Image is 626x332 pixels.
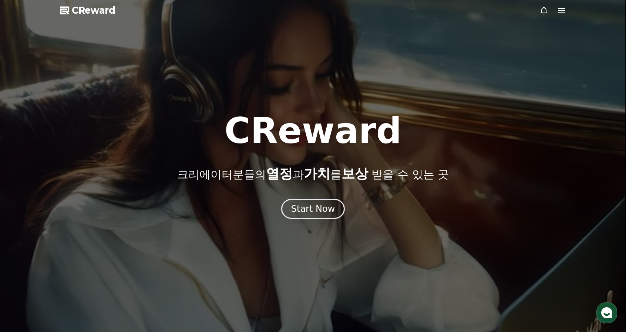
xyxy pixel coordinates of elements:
[72,4,115,16] span: CReward
[266,166,293,181] span: 열정
[2,234,49,253] a: 홈
[49,234,95,253] a: 대화
[177,166,449,181] p: 크리에이터분들의 과 를 받을 수 있는 곳
[95,234,142,253] a: 설정
[23,245,28,251] span: 홈
[224,113,401,149] h1: CReward
[304,166,330,181] span: 가치
[114,245,123,251] span: 설정
[68,246,77,252] span: 대화
[291,203,335,215] div: Start Now
[281,206,345,213] a: Start Now
[281,199,345,219] button: Start Now
[341,166,368,181] span: 보상
[60,4,115,16] a: CReward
